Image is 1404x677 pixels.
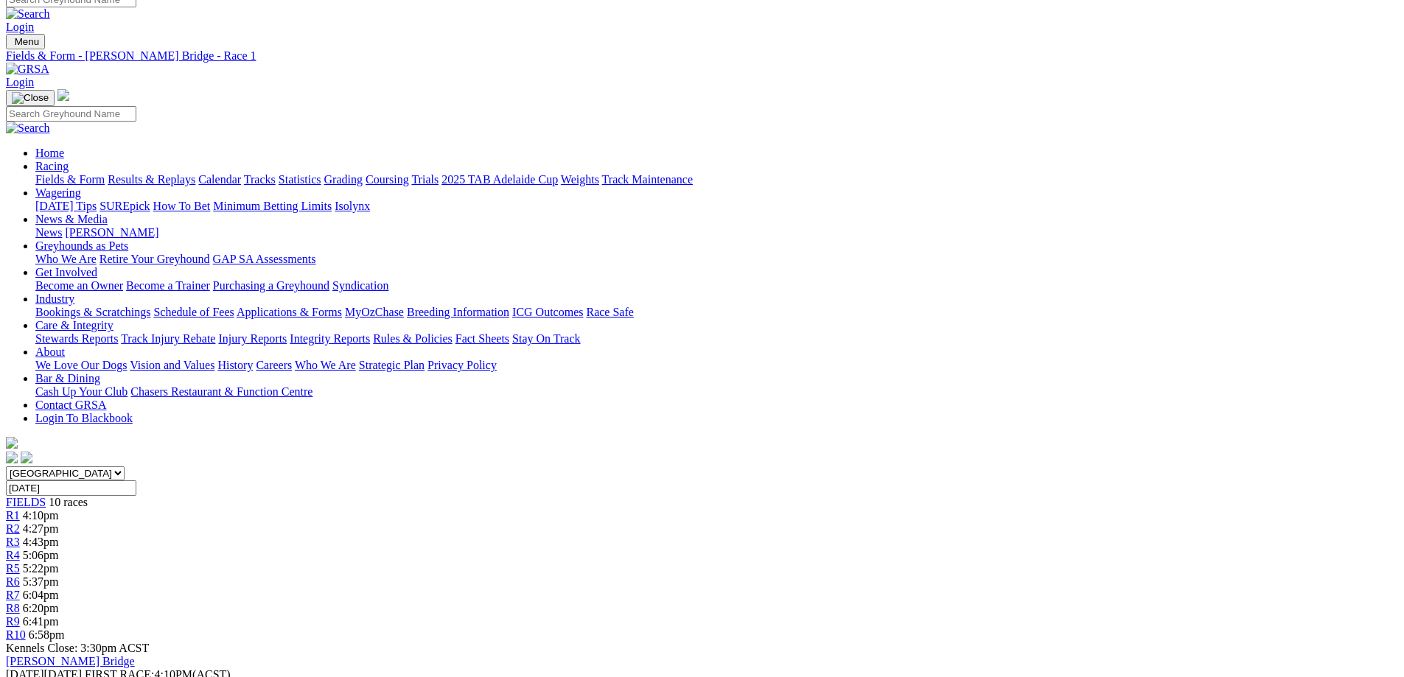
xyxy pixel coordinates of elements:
[295,359,356,371] a: Who We Are
[12,92,49,104] img: Close
[35,173,1398,186] div: Racing
[35,279,1398,292] div: Get Involved
[35,332,118,345] a: Stewards Reports
[21,452,32,463] img: twitter.svg
[35,359,127,371] a: We Love Our Dogs
[218,332,287,345] a: Injury Reports
[335,200,370,212] a: Isolynx
[130,385,312,398] a: Chasers Restaurant & Function Centre
[602,173,693,186] a: Track Maintenance
[121,332,215,345] a: Track Injury Rebate
[359,359,425,371] a: Strategic Plan
[455,332,509,345] a: Fact Sheets
[35,385,1398,399] div: Bar & Dining
[65,226,158,239] a: [PERSON_NAME]
[345,306,404,318] a: MyOzChase
[35,226,62,239] a: News
[366,173,409,186] a: Coursing
[153,200,211,212] a: How To Bet
[6,602,20,614] a: R8
[57,89,69,101] img: logo-grsa-white.png
[23,509,59,522] span: 4:10pm
[23,536,59,548] span: 4:43pm
[6,575,20,588] span: R6
[6,628,26,641] span: R10
[407,306,509,318] a: Breeding Information
[213,279,329,292] a: Purchasing a Greyhound
[23,602,59,614] span: 6:20pm
[6,7,50,21] img: Search
[35,399,106,411] a: Contact GRSA
[332,279,388,292] a: Syndication
[6,615,20,628] a: R9
[23,549,59,561] span: 5:06pm
[130,359,214,371] a: Vision and Values
[23,562,59,575] span: 5:22pm
[6,562,20,575] a: R5
[586,306,633,318] a: Race Safe
[35,279,123,292] a: Become an Owner
[6,452,18,463] img: facebook.svg
[256,359,292,371] a: Careers
[35,359,1398,372] div: About
[35,226,1398,239] div: News & Media
[29,628,65,641] span: 6:58pm
[6,63,49,76] img: GRSA
[35,173,105,186] a: Fields & Form
[6,21,34,33] a: Login
[35,319,113,332] a: Care & Integrity
[23,589,59,601] span: 6:04pm
[35,239,128,252] a: Greyhounds as Pets
[512,306,583,318] a: ICG Outcomes
[49,496,88,508] span: 10 races
[35,306,1398,319] div: Industry
[35,372,100,385] a: Bar & Dining
[35,200,97,212] a: [DATE] Tips
[237,306,342,318] a: Applications & Forms
[35,306,150,318] a: Bookings & Scratchings
[35,253,1398,266] div: Greyhounds as Pets
[411,173,439,186] a: Trials
[6,536,20,548] a: R3
[213,253,316,265] a: GAP SA Assessments
[290,332,370,345] a: Integrity Reports
[35,147,64,159] a: Home
[35,213,108,225] a: News & Media
[512,332,580,345] a: Stay On Track
[6,589,20,601] a: R7
[6,509,20,522] span: R1
[35,186,81,199] a: Wagering
[35,266,97,278] a: Get Involved
[126,279,210,292] a: Become a Trainer
[35,200,1398,213] div: Wagering
[561,173,599,186] a: Weights
[324,173,363,186] a: Grading
[373,332,453,345] a: Rules & Policies
[35,292,74,305] a: Industry
[6,437,18,449] img: logo-grsa-white.png
[35,332,1398,345] div: Care & Integrity
[6,34,45,49] button: Toggle navigation
[217,359,253,371] a: History
[6,549,20,561] a: R4
[244,173,276,186] a: Tracks
[6,655,135,667] a: [PERSON_NAME] Bridge
[35,160,69,172] a: Racing
[108,173,195,186] a: Results & Replays
[23,522,59,535] span: 4:27pm
[23,575,59,588] span: 5:37pm
[15,36,39,47] span: Menu
[35,345,65,358] a: About
[6,522,20,535] a: R2
[6,122,50,135] img: Search
[153,306,234,318] a: Schedule of Fees
[6,49,1398,63] a: Fields & Form - [PERSON_NAME] Bridge - Race 1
